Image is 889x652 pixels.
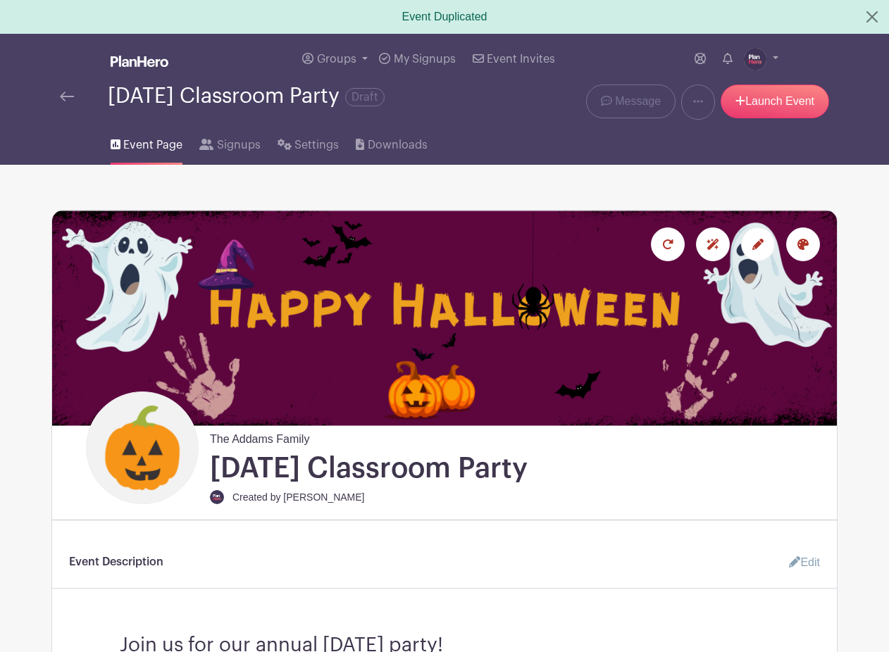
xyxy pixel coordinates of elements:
span: Message [615,93,661,110]
span: Downloads [368,137,428,153]
h6: Event Description [69,556,163,569]
a: Downloads [356,120,427,165]
img: PH-Logo-Circle-Centered-Purple.jpg [210,490,224,504]
img: logo_white-6c42ec7e38ccf1d336a20a19083b03d10ae64f83f12c07503d8b9e83406b4c7d.svg [111,56,168,67]
span: Signups [217,137,261,153]
small: Created by [PERSON_NAME] [232,491,365,503]
img: back-arrow-29a5d9b10d5bd6ae65dc969a981735edf675c4d7a1fe02e03b50dbd4ba3cdb55.svg [60,92,74,101]
h1: [DATE] Classroom Party [210,451,528,486]
a: Message [586,84,676,118]
span: Settings [294,137,339,153]
span: Event Invites [487,54,555,65]
span: My Signups [394,54,456,65]
img: Pumpkin1-planhero.png [89,395,195,501]
a: Event Page [111,120,182,165]
span: Groups [317,54,356,65]
a: Settings [278,120,339,165]
a: Edit [778,548,820,577]
span: The Addams Family [210,425,309,448]
a: Event Invites [467,34,561,84]
div: [DATE] Classroom Party [108,84,385,108]
a: My Signups [373,34,461,84]
a: Signups [199,120,260,165]
a: Groups [297,34,373,84]
img: PH-Logo-Circle-Centered-Purple.jpg [744,48,766,70]
span: Draft [345,88,385,106]
span: Event Page [123,137,182,153]
a: Launch Event [721,84,829,118]
img: event_banner_9875.png [52,211,837,425]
